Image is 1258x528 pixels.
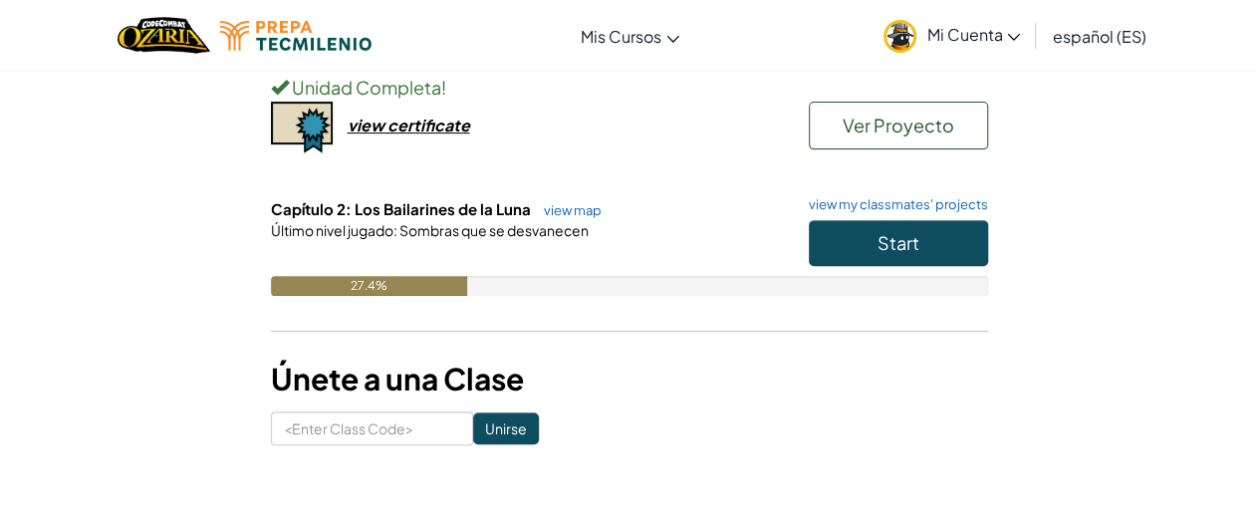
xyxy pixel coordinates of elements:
[220,21,372,51] img: Tecmilenio logo
[534,202,602,218] a: view map
[118,15,210,56] a: Ozaria by CodeCombat logo
[271,221,393,239] span: Último nivel jugado
[581,26,661,47] span: Mis Cursos
[1042,9,1155,63] a: español (ES)
[441,76,446,99] span: !
[926,24,1020,45] span: Mi Cuenta
[271,276,467,296] div: 27.4%
[348,115,470,135] div: view certificate
[271,357,988,401] h3: Únete a una Clase
[393,221,397,239] span: :
[397,221,589,239] span: Sombras que se desvanecen
[843,114,954,136] span: Ver Proyecto
[1052,26,1145,47] span: español (ES)
[874,4,1030,67] a: Mi Cuenta
[473,412,539,444] input: Unirse
[271,411,473,445] input: <Enter Class Code>
[118,15,210,56] img: Home
[799,198,988,211] a: view my classmates' projects
[809,220,988,266] button: Start
[271,115,470,135] a: view certificate
[878,231,919,254] span: Start
[809,102,988,149] button: Ver Proyecto
[571,9,689,63] a: Mis Cursos
[271,102,333,153] img: certificate-icon.png
[289,76,441,99] span: Unidad Completa
[883,20,916,53] img: avatar
[271,199,534,218] span: Capítulo 2: Los Bailarines de la Luna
